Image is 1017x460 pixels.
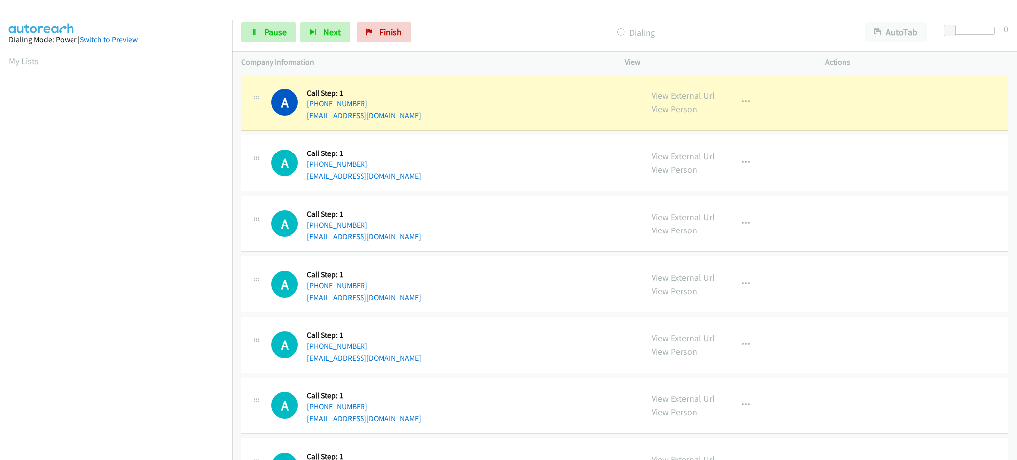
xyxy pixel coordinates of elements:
a: [PHONE_NUMBER] [307,220,367,230]
p: Company Information [241,56,607,68]
h5: Call Step: 1 [307,330,421,340]
span: Pause [264,26,287,38]
h5: Call Step: 1 [307,270,421,280]
a: Switch to Preview [80,35,138,44]
div: The call is yet to be attempted [271,331,298,358]
iframe: Resource Center [989,190,1017,269]
span: Finish [379,26,402,38]
h5: Call Step: 1 [307,88,421,98]
a: View Person [652,406,697,418]
button: Next [300,22,350,42]
a: [EMAIL_ADDRESS][DOMAIN_NAME] [307,353,421,363]
div: 0 [1004,22,1008,36]
div: The call is yet to be attempted [271,392,298,419]
button: AutoTab [865,22,927,42]
a: [EMAIL_ADDRESS][DOMAIN_NAME] [307,414,421,423]
h1: A [271,89,298,116]
a: [EMAIL_ADDRESS][DOMAIN_NAME] [307,293,421,302]
a: [EMAIL_ADDRESS][DOMAIN_NAME] [307,111,421,120]
p: Actions [825,56,1008,68]
div: Dialing Mode: Power | [9,34,223,46]
a: [EMAIL_ADDRESS][DOMAIN_NAME] [307,232,421,241]
h5: Call Step: 1 [307,209,421,219]
span: Next [323,26,341,38]
a: Pause [241,22,296,42]
div: Delay between calls (in seconds) [949,27,995,35]
a: View Person [652,103,697,115]
a: View External Url [652,211,715,223]
a: [PHONE_NUMBER] [307,341,367,351]
h5: Call Step: 1 [307,391,421,401]
a: View Person [652,346,697,357]
a: View External Url [652,90,715,101]
h1: A [271,210,298,237]
a: Finish [357,22,411,42]
a: View External Url [652,151,715,162]
a: [PHONE_NUMBER] [307,99,367,108]
h5: Call Step: 1 [307,149,421,158]
p: Dialing [425,26,847,39]
h1: A [271,271,298,298]
a: [EMAIL_ADDRESS][DOMAIN_NAME] [307,171,421,181]
a: View External Url [652,393,715,404]
h1: A [271,150,298,176]
a: [PHONE_NUMBER] [307,402,367,411]
a: View Person [652,285,697,297]
a: View External Url [652,332,715,344]
a: View Person [652,164,697,175]
h1: A [271,392,298,419]
h1: A [271,331,298,358]
div: The call is yet to be attempted [271,150,298,176]
div: The call is yet to be attempted [271,271,298,298]
p: View [625,56,807,68]
a: View External Url [652,272,715,283]
div: The call is yet to be attempted [271,210,298,237]
a: [PHONE_NUMBER] [307,281,367,290]
a: My Lists [9,55,39,67]
a: View Person [652,225,697,236]
a: [PHONE_NUMBER] [307,159,367,169]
